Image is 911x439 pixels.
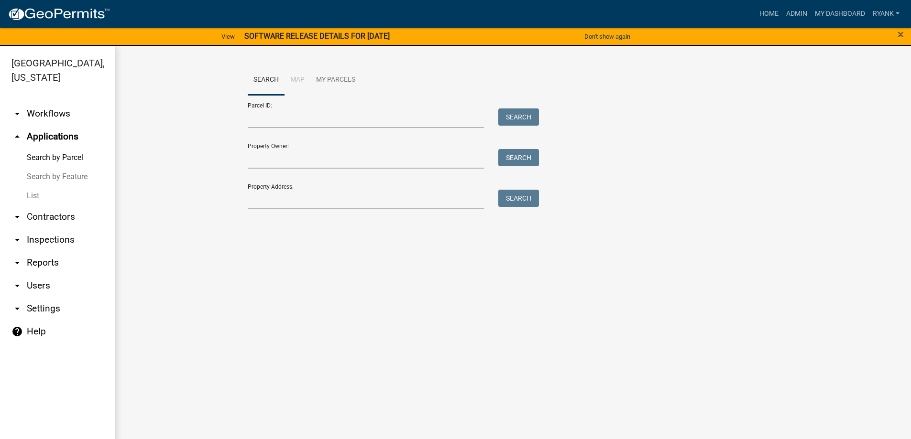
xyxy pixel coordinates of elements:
[11,131,23,142] i: arrow_drop_up
[310,65,361,96] a: My Parcels
[11,257,23,268] i: arrow_drop_down
[898,29,904,40] button: Close
[11,211,23,223] i: arrow_drop_down
[11,303,23,314] i: arrow_drop_down
[11,326,23,337] i: help
[248,65,285,96] a: Search
[218,29,239,44] a: View
[898,28,904,41] span: ×
[244,32,390,41] strong: SOFTWARE RELEASE DETAILS FOR [DATE]
[782,5,811,23] a: Admin
[11,234,23,246] i: arrow_drop_down
[498,149,539,166] button: Search
[869,5,903,23] a: RyanK
[756,5,782,23] a: Home
[581,29,634,44] button: Don't show again
[498,190,539,207] button: Search
[498,108,539,126] button: Search
[11,280,23,291] i: arrow_drop_down
[11,108,23,119] i: arrow_drop_down
[811,5,869,23] a: My Dashboard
